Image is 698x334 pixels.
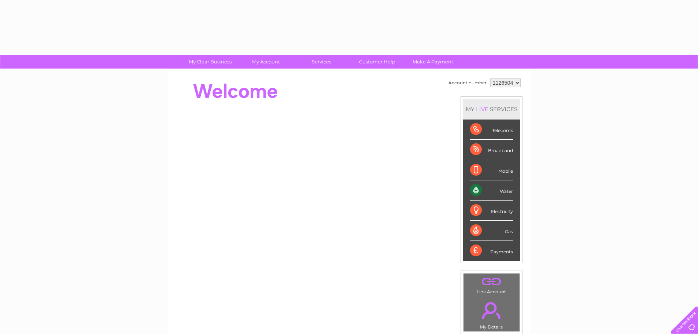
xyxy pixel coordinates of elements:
[470,201,513,221] div: Electricity
[463,99,520,120] div: MY SERVICES
[180,55,240,69] a: My Clear Business
[291,55,352,69] a: Services
[463,296,520,332] td: My Details
[403,55,463,69] a: Make A Payment
[236,55,296,69] a: My Account
[470,140,513,160] div: Broadband
[474,106,490,113] div: LIVE
[470,120,513,140] div: Telecoms
[447,77,488,89] td: Account number
[470,180,513,201] div: Water
[470,241,513,261] div: Payments
[463,273,520,296] td: Link Account
[347,55,407,69] a: Customer Help
[465,275,518,288] a: .
[465,298,518,323] a: .
[470,221,513,241] div: Gas
[470,160,513,180] div: Mobile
